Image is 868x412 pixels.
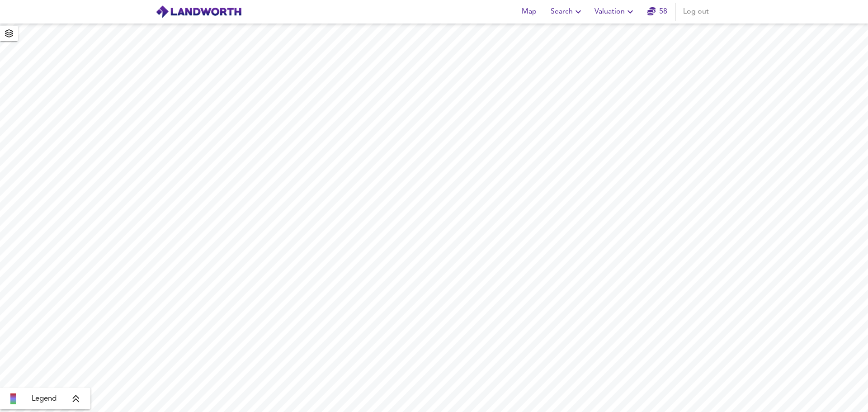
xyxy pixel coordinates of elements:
button: 58 [643,3,672,21]
span: Legend [32,393,57,404]
span: Valuation [594,5,636,18]
button: Map [514,3,543,21]
button: Valuation [591,3,639,21]
span: Search [551,5,584,18]
span: Map [518,5,540,18]
img: logo [156,5,242,19]
a: 58 [647,5,667,18]
button: Search [547,3,587,21]
span: Log out [683,5,709,18]
button: Log out [679,3,712,21]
